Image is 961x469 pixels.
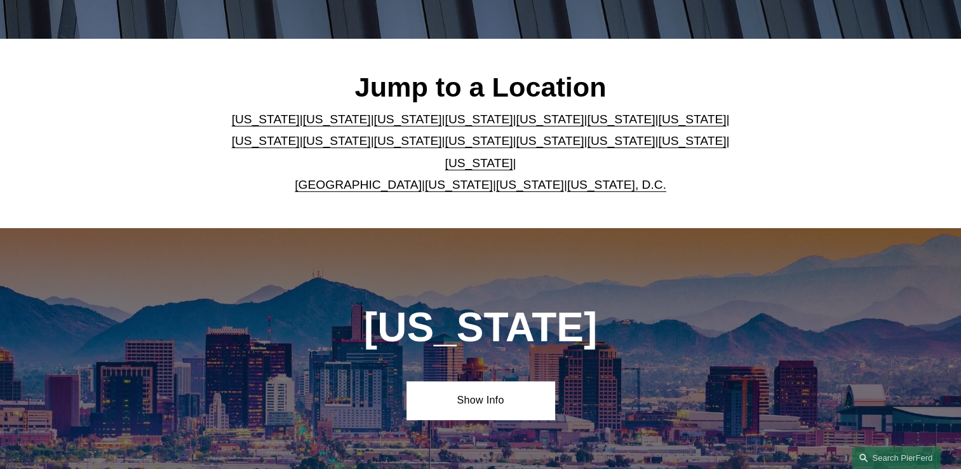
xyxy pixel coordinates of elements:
[232,134,300,147] a: [US_STATE]
[587,134,655,147] a: [US_STATE]
[587,112,655,126] a: [US_STATE]
[407,381,554,419] a: Show Info
[445,112,513,126] a: [US_STATE]
[658,134,726,147] a: [US_STATE]
[658,112,726,126] a: [US_STATE]
[445,134,513,147] a: [US_STATE]
[852,447,941,469] a: Search this site
[567,178,666,191] a: [US_STATE], D.C.
[303,112,371,126] a: [US_STATE]
[221,71,740,104] h2: Jump to a Location
[516,112,584,126] a: [US_STATE]
[295,178,422,191] a: [GEOGRAPHIC_DATA]
[295,304,666,351] h1: [US_STATE]
[445,156,513,170] a: [US_STATE]
[516,134,584,147] a: [US_STATE]
[374,112,442,126] a: [US_STATE]
[374,134,442,147] a: [US_STATE]
[232,112,300,126] a: [US_STATE]
[425,178,493,191] a: [US_STATE]
[303,134,371,147] a: [US_STATE]
[496,178,564,191] a: [US_STATE]
[221,109,740,196] p: | | | | | | | | | | | | | | | | | |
